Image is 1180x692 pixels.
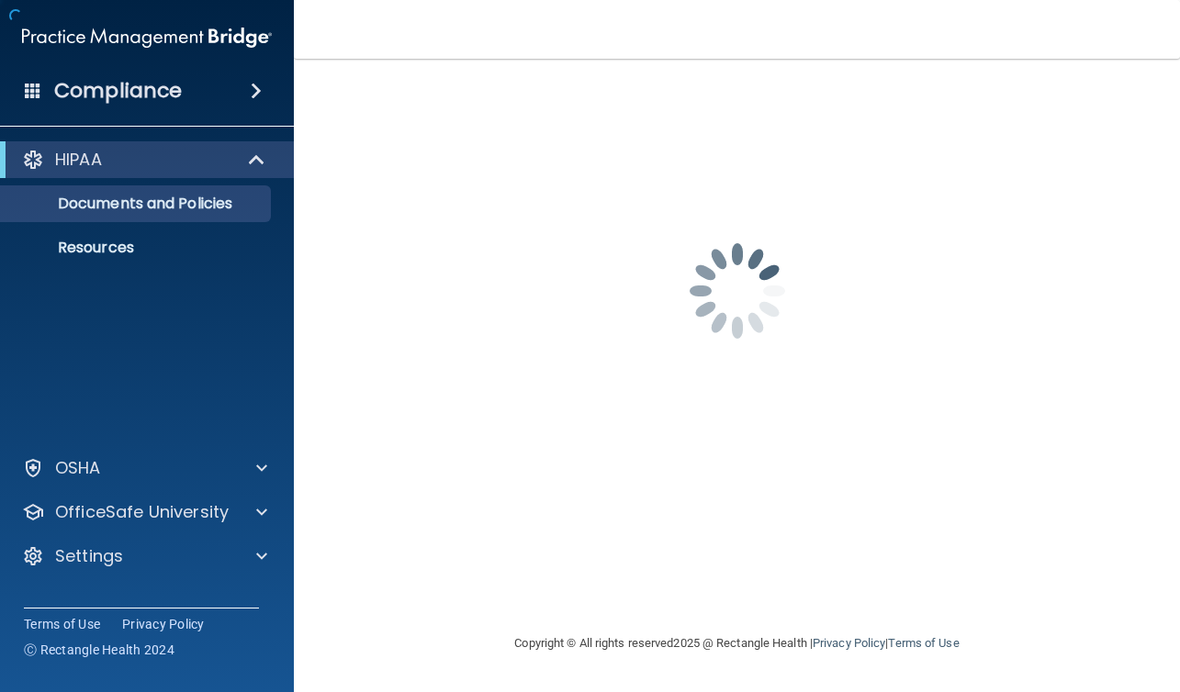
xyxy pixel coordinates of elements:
a: OfficeSafe University [22,501,267,523]
p: Documents and Policies [12,195,263,213]
img: spinner.e123f6fc.gif [646,199,829,383]
iframe: Drift Widget Chat Controller [862,562,1158,635]
p: OSHA [55,457,101,479]
div: Copyright © All rights reserved 2025 @ Rectangle Health | | [402,614,1073,673]
a: HIPAA [22,149,266,171]
h4: Compliance [54,78,182,104]
a: Privacy Policy [813,636,885,650]
p: HIPAA [55,149,102,171]
a: Terms of Use [888,636,959,650]
span: Ⓒ Rectangle Health 2024 [24,641,174,659]
p: Settings [55,545,123,567]
a: Privacy Policy [122,615,205,633]
p: OfficeSafe University [55,501,229,523]
img: PMB logo [22,19,272,56]
a: Settings [22,545,267,567]
a: Terms of Use [24,615,100,633]
a: OSHA [22,457,267,479]
p: Resources [12,239,263,257]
